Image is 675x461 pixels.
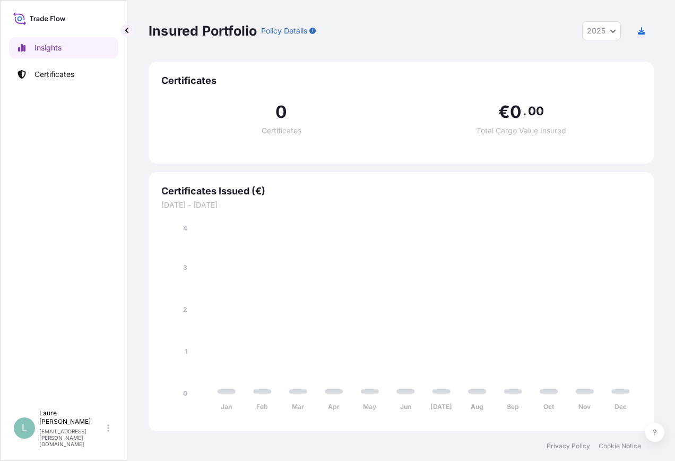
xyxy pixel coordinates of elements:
tspan: Jun [400,403,411,411]
span: 0 [510,104,522,121]
button: Year Selector [582,21,621,40]
span: Certificates Issued (€) [161,185,641,198]
p: Laure [PERSON_NAME] [39,409,105,426]
tspan: Aug [471,403,483,411]
tspan: Oct [543,403,555,411]
span: Total Cargo Value Insured [477,127,566,134]
span: Certificates [262,127,301,134]
tspan: 4 [183,224,187,232]
tspan: May [363,403,377,411]
span: 0 [275,104,287,121]
p: Insights [34,42,62,53]
span: Certificates [161,74,641,87]
p: [EMAIL_ADDRESS][PERSON_NAME][DOMAIN_NAME] [39,428,105,447]
tspan: 0 [183,389,187,397]
a: Insights [9,37,118,58]
tspan: Mar [292,403,304,411]
tspan: [DATE] [430,403,452,411]
tspan: 3 [183,263,187,271]
a: Certificates [9,64,118,85]
a: Privacy Policy [547,442,590,450]
tspan: Apr [328,403,340,411]
span: € [498,104,510,121]
tspan: 1 [185,347,187,355]
tspan: 2 [183,305,187,313]
tspan: Nov [578,403,591,411]
span: 00 [528,107,544,115]
p: Certificates [34,69,74,80]
span: L [22,423,27,433]
a: Cookie Notice [599,442,641,450]
tspan: Dec [615,403,627,411]
tspan: Feb [256,403,268,411]
p: Policy Details [261,25,307,36]
tspan: Jan [221,403,232,411]
tspan: Sep [507,403,519,411]
p: Insured Portfolio [149,22,257,39]
span: 2025 [587,25,605,36]
span: [DATE] - [DATE] [161,200,641,210]
span: . [523,107,526,115]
